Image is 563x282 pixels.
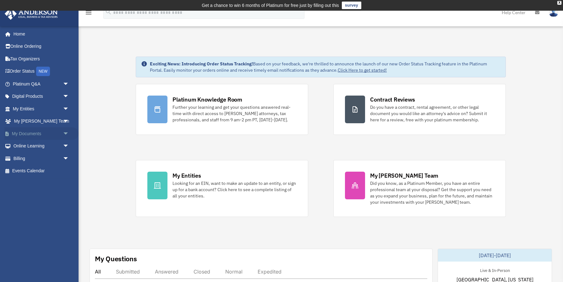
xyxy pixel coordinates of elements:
[4,40,79,53] a: Online Ordering
[370,172,438,180] div: My [PERSON_NAME] Team
[172,180,297,199] div: Looking for an EIN, want to make an update to an entity, or sign up for a bank account? Click her...
[370,180,494,205] div: Did you know, as a Platinum Member, you have an entire professional team at your disposal? Get th...
[4,90,79,103] a: Digital Productsarrow_drop_down
[4,65,79,78] a: Order StatusNEW
[4,78,79,90] a: Platinum Q&Aarrow_drop_down
[172,96,242,103] div: Platinum Knowledge Room
[63,78,75,91] span: arrow_drop_down
[338,67,387,73] a: Click Here to get started!
[342,2,361,9] a: survey
[36,67,50,76] div: NEW
[155,268,178,275] div: Answered
[258,268,281,275] div: Expedited
[63,152,75,165] span: arrow_drop_down
[105,8,112,15] i: search
[557,1,561,5] div: close
[136,84,308,135] a: Platinum Knowledge Room Further your learning and get your questions answered real-time with dire...
[116,268,140,275] div: Submitted
[172,172,201,180] div: My Entities
[438,249,552,262] div: [DATE]-[DATE]
[333,160,506,217] a: My [PERSON_NAME] Team Did you know, as a Platinum Member, you have an entire professional team at...
[63,102,75,115] span: arrow_drop_down
[95,268,101,275] div: All
[4,28,75,40] a: Home
[85,9,92,16] i: menu
[475,267,515,273] div: Live & In-Person
[549,8,558,17] img: User Pic
[3,8,60,20] img: Anderson Advisors Platinum Portal
[194,268,210,275] div: Closed
[85,11,92,16] a: menu
[136,160,308,217] a: My Entities Looking for an EIN, want to make an update to an entity, or sign up for a bank accoun...
[150,61,500,73] div: Based on your feedback, we're thrilled to announce the launch of our new Order Status Tracking fe...
[4,127,79,140] a: My Documentsarrow_drop_down
[202,2,339,9] div: Get a chance to win 6 months of Platinum for free just by filling out this
[4,53,79,65] a: Tax Organizers
[225,268,243,275] div: Normal
[150,61,253,67] strong: Exciting News: Introducing Order Status Tracking!
[63,115,75,128] span: arrow_drop_down
[63,90,75,103] span: arrow_drop_down
[4,115,79,128] a: My [PERSON_NAME] Teamarrow_drop_down
[63,140,75,153] span: arrow_drop_down
[63,127,75,140] span: arrow_drop_down
[172,104,297,123] div: Further your learning and get your questions answered real-time with direct access to [PERSON_NAM...
[95,254,137,263] div: My Questions
[370,96,415,103] div: Contract Reviews
[4,140,79,152] a: Online Learningarrow_drop_down
[4,152,79,165] a: Billingarrow_drop_down
[4,165,79,177] a: Events Calendar
[4,102,79,115] a: My Entitiesarrow_drop_down
[333,84,506,135] a: Contract Reviews Do you have a contract, rental agreement, or other legal document you would like...
[370,104,494,123] div: Do you have a contract, rental agreement, or other legal document you would like an attorney's ad...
